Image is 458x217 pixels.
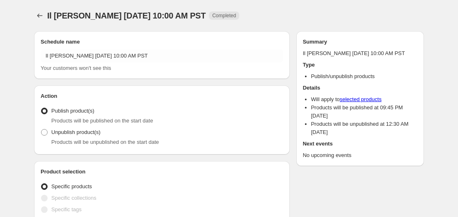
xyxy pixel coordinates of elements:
span: Unpublish product(s) [51,129,101,135]
h2: Action [41,92,283,100]
span: Your customers won't see this [41,65,111,71]
span: Specific collections [51,195,96,201]
span: Specific tags [51,206,82,212]
li: Products will be published at 09:45 PM [DATE] [311,104,417,120]
h2: Details [303,84,417,92]
h2: Next events [303,140,417,148]
a: selected products [340,96,382,102]
span: Publish product(s) [51,108,94,114]
span: Products will be published on the start date [51,118,153,124]
h2: Schedule name [41,38,283,46]
span: Products will be unpublished on the start date [51,139,159,145]
li: Publish/unpublish products [311,72,417,81]
p: Il [PERSON_NAME] [DATE] 10:00 AM PST [303,49,417,58]
span: Completed [212,12,236,19]
span: Specific products [51,183,92,189]
li: Will apply to [311,95,417,104]
h2: Product selection [41,168,283,176]
h2: Type [303,61,417,69]
h2: Summary [303,38,417,46]
p: No upcoming events [303,151,417,159]
li: Products will be unpublished at 12:30 AM [DATE] [311,120,417,136]
button: Schedules [34,10,46,21]
span: Il [PERSON_NAME] [DATE] 10:00 AM PST [47,11,206,20]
